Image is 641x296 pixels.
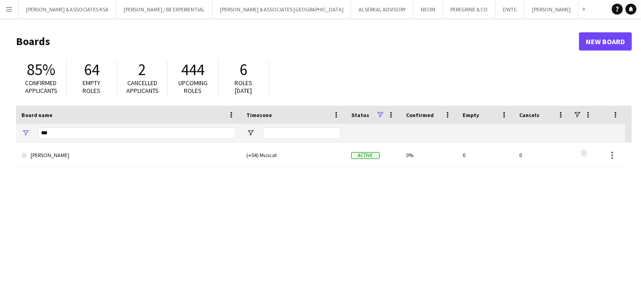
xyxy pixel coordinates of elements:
[21,129,30,137] button: Open Filter Menu
[413,0,443,18] button: NEOM
[351,152,380,159] span: Active
[519,112,539,118] span: Cancels
[351,0,413,18] button: ALSERKAL ADVISORY
[213,0,351,18] button: [PERSON_NAME] & ASSOCIATES [GEOGRAPHIC_DATA]
[463,112,479,118] span: Empty
[19,0,116,18] button: [PERSON_NAME] & ASSOCIATES KSA
[235,79,253,95] span: Roles [DATE]
[139,60,146,80] span: 2
[83,79,101,95] span: Empty roles
[21,112,52,118] span: Board name
[182,60,205,80] span: 444
[25,79,57,95] span: Confirmed applicants
[457,143,514,168] div: 0
[351,112,369,118] span: Status
[38,128,235,138] input: Board name Filter Input
[514,143,570,168] div: 0
[240,60,248,80] span: 6
[116,0,213,18] button: [PERSON_NAME] / BE EXPERIENTIAL
[443,0,495,18] button: PEREGRINE & CO
[21,143,235,168] a: [PERSON_NAME]
[241,143,346,168] div: (+04) Muscat
[84,60,99,80] span: 64
[16,35,579,48] h1: Boards
[246,112,272,118] span: Timezone
[495,0,525,18] button: DWTC
[27,60,55,80] span: 85%
[263,128,340,138] input: Timezone Filter Input
[178,79,208,95] span: Upcoming roles
[246,129,255,137] button: Open Filter Menu
[579,32,632,51] a: New Board
[126,79,159,95] span: Cancelled applicants
[406,112,434,118] span: Confirmed
[401,143,457,168] div: 0%
[525,0,578,18] button: [PERSON_NAME]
